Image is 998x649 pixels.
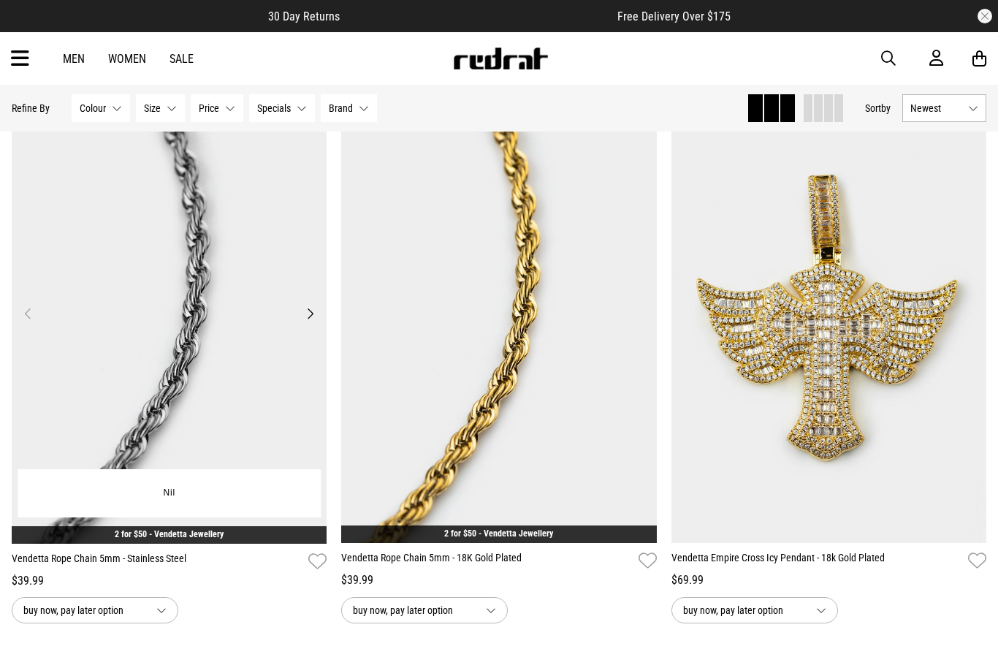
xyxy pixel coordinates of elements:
button: Colour [72,94,130,122]
a: Vendetta Rope Chain 5mm - Stainless Steel [12,551,302,572]
p: Refine By [12,102,50,114]
img: Vendetta Rope Chain 5mm - Stainless Steel in Silver [12,102,327,544]
span: Colour [80,102,106,114]
button: Sortby [865,99,891,117]
iframe: Customer reviews powered by Trustpilot [369,9,588,23]
button: buy now, pay later option [341,597,508,623]
a: Women [108,52,146,66]
button: Specials [249,94,315,122]
span: buy now, pay later option [353,601,474,619]
button: Price [191,94,243,122]
img: Vendetta Rope Chain 5mm - 18k Gold Plated in Gold [341,102,656,543]
button: Previous [19,305,37,322]
button: Newest [902,94,986,122]
span: Specials [257,102,291,114]
button: Nil [152,480,186,506]
span: Brand [329,102,353,114]
a: 2 for $50 - Vendetta Jewellery [444,528,553,539]
img: Redrat logo [452,48,549,69]
button: Open LiveChat chat widget [12,6,56,50]
span: Free Delivery Over $175 [617,10,731,23]
button: Size [136,94,185,122]
button: buy now, pay later option [12,597,178,623]
button: buy now, pay later option [671,597,838,623]
a: 2 for $50 - Vendetta Jewellery [115,529,224,539]
div: $39.99 [341,572,656,589]
a: Sale [169,52,194,66]
span: 30 Day Returns [268,10,340,23]
span: buy now, pay later option [683,601,804,619]
a: Vendetta Rope Chain 5mm - 18K Gold Plated [341,550,632,572]
span: Size [144,102,161,114]
img: Vendetta Empire Cross Icy Pendant - 18k Gold Plated in Gold [671,102,986,543]
a: Men [63,52,85,66]
span: Price [199,102,219,114]
button: Next [301,305,319,322]
button: Brand [321,94,377,122]
div: $39.99 [12,572,327,590]
span: buy now, pay later option [23,601,145,619]
span: by [881,102,891,114]
a: Vendetta Empire Cross Icy Pendant - 18k Gold Plated [671,550,962,572]
div: $69.99 [671,572,986,589]
span: Newest [910,102,962,114]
